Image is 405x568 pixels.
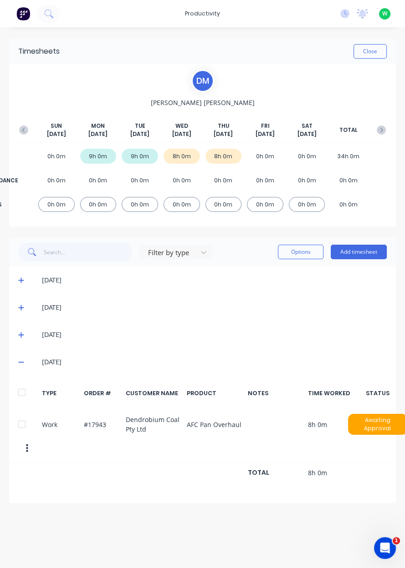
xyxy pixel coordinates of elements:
[122,149,158,164] div: 9h 0m
[42,357,387,367] div: [DATE]
[91,122,105,130] span: MON
[16,7,30,20] img: Factory
[205,173,242,188] div: 0h 0m
[205,197,242,212] div: 0h 0m
[180,7,225,20] div: productivity
[331,245,387,259] button: Add timesheet
[247,197,283,212] div: 0h 0m
[289,149,325,164] div: 0h 0m
[297,130,317,138] span: [DATE]
[187,389,243,397] div: PRODUCT
[80,149,117,164] div: 9h 0m
[330,149,367,164] div: 34h 0m
[38,173,75,188] div: 0h 0m
[308,389,363,397] div: TIME WORKED
[218,122,229,130] span: THU
[151,98,255,107] span: [PERSON_NAME] [PERSON_NAME]
[172,130,191,138] span: [DATE]
[247,149,283,164] div: 0h 0m
[369,389,387,397] div: STATUS
[339,126,358,134] span: TOTAL
[126,389,182,397] div: CUSTOMER NAME
[38,149,75,164] div: 0h 0m
[47,130,66,138] span: [DATE]
[88,130,108,138] span: [DATE]
[122,197,158,212] div: 0h 0m
[135,122,145,130] span: TUE
[80,173,117,188] div: 0h 0m
[42,330,387,340] div: [DATE]
[122,173,158,188] div: 0h 0m
[164,149,200,164] div: 8h 0m
[214,130,233,138] span: [DATE]
[393,537,400,544] span: 1
[354,44,387,59] button: Close
[382,10,387,18] span: W
[289,173,325,188] div: 0h 0m
[330,197,367,212] div: 0h 0m
[51,122,62,130] span: SUN
[261,122,269,130] span: FRI
[42,302,387,312] div: [DATE]
[44,243,133,261] input: Search...
[330,173,367,188] div: 0h 0m
[42,275,387,285] div: [DATE]
[164,173,200,188] div: 0h 0m
[289,197,325,212] div: 0h 0m
[164,197,200,212] div: 0h 0m
[374,537,396,559] iframe: Intercom live chat
[130,130,149,138] span: [DATE]
[278,245,323,259] button: Options
[248,389,303,397] div: NOTES
[18,46,60,57] div: Timesheets
[80,197,117,212] div: 0h 0m
[302,122,313,130] span: SAT
[175,122,188,130] span: WED
[247,173,283,188] div: 0h 0m
[38,197,75,212] div: 0h 0m
[205,149,242,164] div: 8h 0m
[191,70,214,92] div: D M
[256,130,275,138] span: [DATE]
[84,389,121,397] div: ORDER #
[42,389,79,397] div: TYPE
